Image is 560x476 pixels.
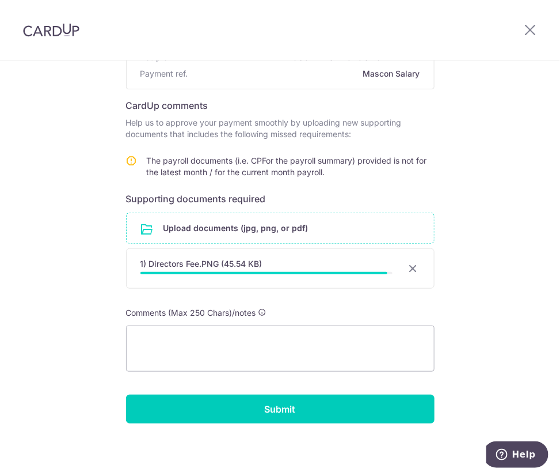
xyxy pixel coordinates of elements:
img: CardUp [23,23,79,37]
input: Submit [126,395,435,424]
h6: CardUp comments [126,99,435,112]
span: The payroll documents (i.e. CPFor the payroll summary) provided is not for the latest month / for... [147,156,427,177]
div: Upload documents (jpg, png, or pdf) [126,213,435,244]
div: 98% [140,272,387,274]
h6: Supporting documents required [126,192,435,206]
p: Help us to approve your payment smoothly by uploading new supporting documents that includes the ... [126,117,435,140]
div: 1) Directors Fee.PNG (45.54 KB) [140,258,393,270]
span: Payment ref. [140,68,188,80]
span: Comments (Max 250 Chars)/notes [126,308,256,318]
iframe: Opens a widget where you can find more information [486,441,548,470]
span: Mascon Salary [193,68,420,80]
